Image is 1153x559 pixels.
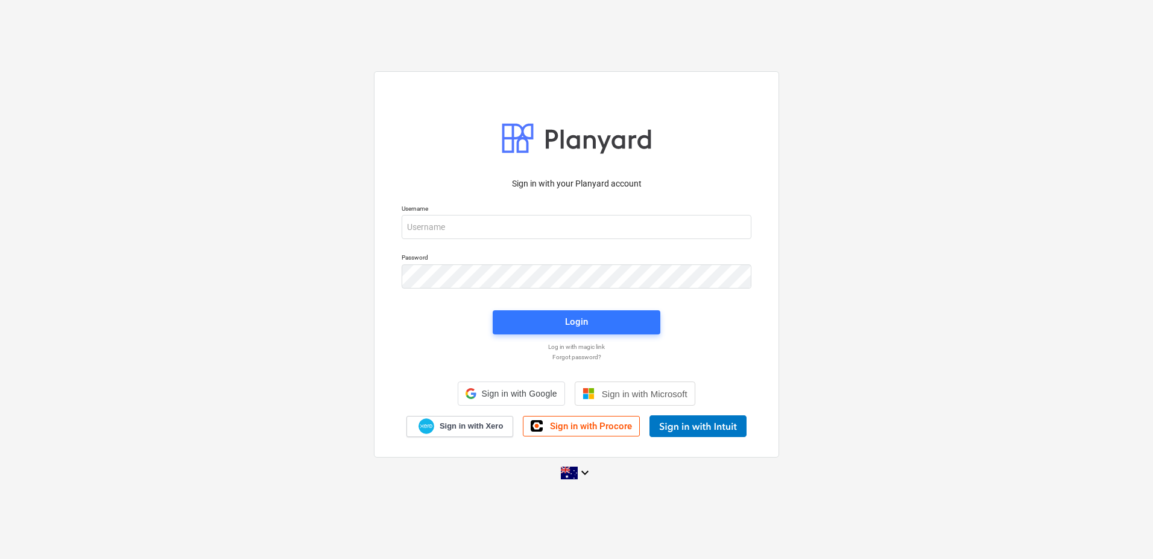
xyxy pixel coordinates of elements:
[583,388,595,400] img: Microsoft logo
[402,205,751,215] p: Username
[402,254,751,264] p: Password
[406,416,514,437] a: Sign in with Xero
[458,382,564,406] div: Sign in with Google
[565,314,588,330] div: Login
[481,389,557,398] span: Sign in with Google
[602,389,687,399] span: Sign in with Microsoft
[396,343,757,351] a: Log in with magic link
[550,421,632,432] span: Sign in with Procore
[493,310,660,334] button: Login
[402,177,751,190] p: Sign in with your Planyard account
[440,421,503,432] span: Sign in with Xero
[578,465,592,480] i: keyboard_arrow_down
[402,215,751,239] input: Username
[419,418,434,435] img: Xero logo
[523,416,640,436] a: Sign in with Procore
[396,353,757,361] a: Forgot password?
